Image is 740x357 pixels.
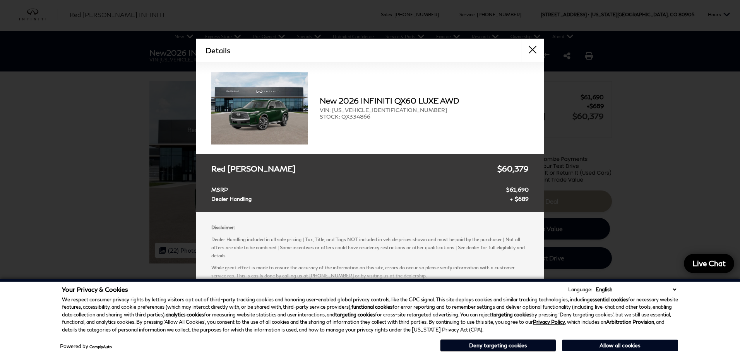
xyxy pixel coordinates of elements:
[211,162,529,175] a: Red [PERSON_NAME] $60,379
[320,96,529,105] h2: New 2026 INFINITI QX60 LUXE AWD
[506,185,529,195] span: $61,690
[60,344,112,349] div: Powered by
[689,258,730,268] span: Live Chat
[211,72,308,144] img: 2026 INFINITI QX60 LUXE AWD
[606,319,654,325] strong: Arbitration Provision
[211,235,529,260] p: Dealer Handling included in all sale pricing | Tax, Title, and Tags NOT included in vehicle price...
[562,340,678,351] button: Allow all cookies
[211,194,529,204] a: Dealer Handling $689
[211,185,232,195] span: MSRP
[440,339,556,352] button: Deny targeting cookies
[492,311,531,318] strong: targeting cookies
[684,254,734,273] a: Live Chat
[594,286,678,293] select: Language Select
[521,39,544,62] button: close
[568,287,592,292] div: Language:
[211,263,529,280] p: While great effort is made to ensure the accuracy of the information on this site, errors do occu...
[211,185,529,195] a: MSRP $61,690
[196,39,544,62] div: Details
[497,162,529,175] span: $60,379
[533,319,565,325] a: Privacy Policy
[211,194,255,204] span: Dealer Handling
[89,344,112,349] a: ComplyAuto
[590,296,628,303] strong: essential cookies
[211,224,235,230] strong: Disclaimer:
[166,311,204,318] strong: analytics cookies
[62,286,128,293] span: Your Privacy & Cookies
[320,113,529,120] span: STOCK: QX334866
[335,311,375,318] strong: targeting cookies
[510,194,529,204] span: $689
[320,107,529,113] span: VIN: [US_VEHICLE_IDENTIFICATION_NUMBER]
[211,162,299,175] span: Red [PERSON_NAME]
[351,304,392,310] strong: functional cookies
[62,296,678,334] p: We respect consumer privacy rights by letting visitors opt out of third-party tracking cookies an...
